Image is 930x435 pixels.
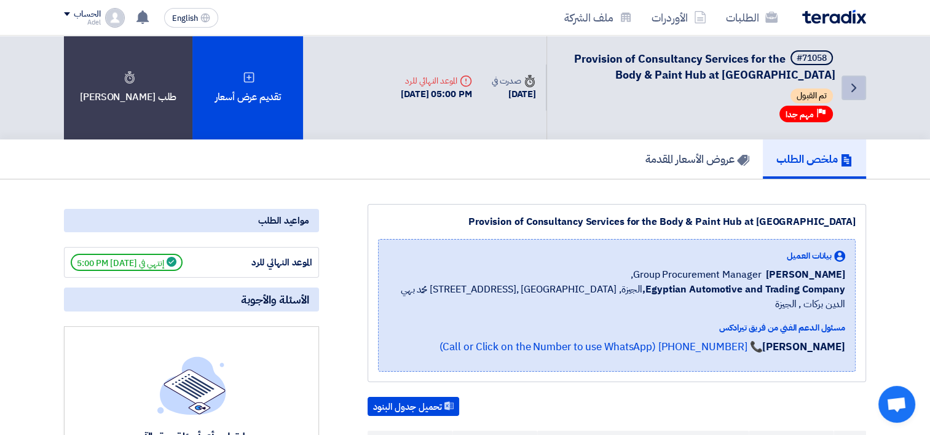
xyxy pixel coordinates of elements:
strong: [PERSON_NAME] [762,339,845,355]
a: الطلبات [716,3,787,32]
div: Provision of Consultancy Services for the Body & Paint Hub at [GEOGRAPHIC_DATA] [378,214,856,229]
span: Provision of Consultancy Services for the Body & Paint Hub at [GEOGRAPHIC_DATA] [574,50,835,83]
h5: عروض الأسعار المقدمة [645,152,749,166]
span: Group Procurement Manager, [631,267,761,282]
a: ملف الشركة [554,3,642,32]
a: عروض الأسعار المقدمة [632,139,763,179]
div: مسئول الدعم الفني من فريق تيرادكس [388,321,845,334]
span: [PERSON_NAME] [766,267,845,282]
span: تم القبول [790,88,833,103]
span: English [172,14,198,23]
img: empty_state_list.svg [157,356,226,414]
span: بيانات العميل [787,249,832,262]
span: إنتهي في [DATE] 5:00 PM [71,254,183,271]
span: الأسئلة والأجوبة [241,292,309,307]
b: Egyptian Automotive and Trading Company, [642,282,845,297]
div: الموعد النهائي للرد [401,74,472,87]
h5: ملخص الطلب [776,152,853,166]
div: #71058 [797,54,827,63]
img: profile_test.png [105,8,125,28]
div: تقديم عرض أسعار [192,36,303,139]
a: ملخص الطلب [763,139,866,179]
div: [DATE] [492,87,536,101]
span: الجيزة, [GEOGRAPHIC_DATA] ,[STREET_ADDRESS] محمد بهي الدين بركات , الجيزة [388,282,845,312]
div: صدرت في [492,74,536,87]
img: Teradix logo [802,10,866,24]
div: مواعيد الطلب [64,209,319,232]
a: 📞 [PHONE_NUMBER] (Call or Click on the Number to use WhatsApp) [439,339,762,355]
div: الحساب [74,9,100,20]
h5: Provision of Consultancy Services for the Body & Paint Hub at Abu Rawash [562,50,835,82]
a: Open chat [878,386,915,423]
button: تحميل جدول البنود [368,397,459,417]
div: الموعد النهائي للرد [220,256,312,270]
div: طلب [PERSON_NAME] [64,36,192,139]
button: English [164,8,218,28]
div: [DATE] 05:00 PM [401,87,472,101]
a: الأوردرات [642,3,716,32]
div: Adel [64,19,100,26]
span: مهم جدا [786,109,814,120]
